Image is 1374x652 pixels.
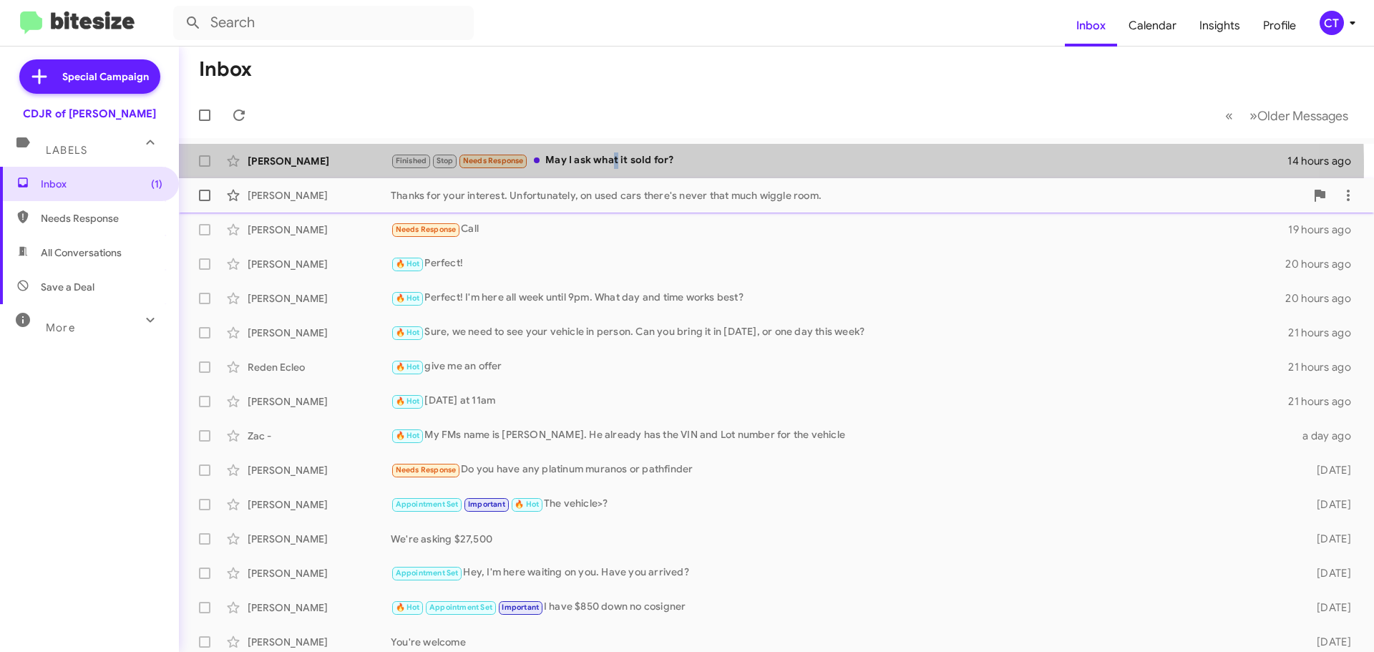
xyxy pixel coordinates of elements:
[248,497,391,512] div: [PERSON_NAME]
[248,360,391,374] div: Reden Ecleo
[1320,11,1344,35] div: CT
[1257,108,1348,124] span: Older Messages
[248,463,391,477] div: [PERSON_NAME]
[248,257,391,271] div: [PERSON_NAME]
[1307,11,1358,35] button: CT
[173,6,474,40] input: Search
[391,462,1294,478] div: Do you have any platinum muranos or pathfinder
[1217,101,1242,130] button: Previous
[19,59,160,94] a: Special Campaign
[248,291,391,306] div: [PERSON_NAME]
[1294,497,1363,512] div: [DATE]
[248,429,391,443] div: Zac -
[391,188,1305,203] div: Thanks for your interest. Unfortunately, on used cars there's never that much wiggle room.
[248,566,391,580] div: [PERSON_NAME]
[199,58,252,81] h1: Inbox
[1065,5,1117,47] a: Inbox
[248,600,391,615] div: [PERSON_NAME]
[1288,223,1363,237] div: 19 hours ago
[391,427,1294,444] div: My FMs name is [PERSON_NAME]. He already has the VIN and Lot number for the vehicle
[1294,600,1363,615] div: [DATE]
[1294,635,1363,649] div: [DATE]
[396,465,457,475] span: Needs Response
[391,599,1294,615] div: I have $850 down no cosigner
[248,532,391,546] div: [PERSON_NAME]
[391,359,1288,375] div: give me an offer
[248,394,391,409] div: [PERSON_NAME]
[1117,5,1188,47] a: Calendar
[248,223,391,237] div: [PERSON_NAME]
[248,154,391,168] div: [PERSON_NAME]
[1294,566,1363,580] div: [DATE]
[391,635,1294,649] div: You're welcome
[429,603,492,612] span: Appointment Set
[396,431,420,440] span: 🔥 Hot
[1288,360,1363,374] div: 21 hours ago
[1285,257,1363,271] div: 20 hours ago
[502,603,539,612] span: Important
[1294,532,1363,546] div: [DATE]
[396,225,457,234] span: Needs Response
[62,69,149,84] span: Special Campaign
[151,177,162,191] span: (1)
[437,156,454,165] span: Stop
[396,293,420,303] span: 🔥 Hot
[396,259,420,268] span: 🔥 Hot
[396,603,420,612] span: 🔥 Hot
[46,321,75,334] span: More
[1188,5,1252,47] a: Insights
[41,280,94,294] span: Save a Deal
[396,328,420,337] span: 🔥 Hot
[391,496,1294,512] div: The vehicle>?
[1294,429,1363,443] div: a day ago
[1241,101,1357,130] button: Next
[391,532,1294,546] div: We're asking $27,500
[1287,154,1363,168] div: 14 hours ago
[1288,394,1363,409] div: 21 hours ago
[46,144,87,157] span: Labels
[41,211,162,225] span: Needs Response
[41,245,122,260] span: All Conversations
[396,500,459,509] span: Appointment Set
[1252,5,1307,47] a: Profile
[396,156,427,165] span: Finished
[391,324,1288,341] div: Sure, we need to see your vehicle in person. Can you bring it in [DATE], or one day this week?
[41,177,162,191] span: Inbox
[1285,291,1363,306] div: 20 hours ago
[391,393,1288,409] div: [DATE] at 11am
[391,256,1285,272] div: Perfect!
[1294,463,1363,477] div: [DATE]
[1225,107,1233,125] span: «
[248,188,391,203] div: [PERSON_NAME]
[248,326,391,340] div: [PERSON_NAME]
[23,107,156,121] div: CDJR of [PERSON_NAME]
[515,500,539,509] span: 🔥 Hot
[1217,101,1357,130] nav: Page navigation example
[1249,107,1257,125] span: »
[391,152,1287,169] div: May I ask what it sold for?
[463,156,524,165] span: Needs Response
[396,396,420,406] span: 🔥 Hot
[1288,326,1363,340] div: 21 hours ago
[248,635,391,649] div: [PERSON_NAME]
[396,362,420,371] span: 🔥 Hot
[391,290,1285,306] div: Perfect! I'm here all week until 9pm. What day and time works best?
[391,221,1288,238] div: Call
[391,565,1294,581] div: Hey, I'm here waiting on you. Have you arrived?
[396,568,459,578] span: Appointment Set
[468,500,505,509] span: Important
